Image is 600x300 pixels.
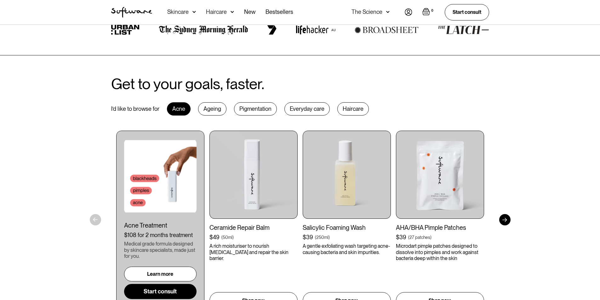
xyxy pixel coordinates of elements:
[124,284,197,299] a: Start consult
[303,243,391,255] p: A gentle exfoliating wash targeting acne-causing bacteria and skin impurities.
[198,102,226,116] div: Ageing
[111,105,159,112] div: I’d like to browse for
[303,234,313,241] div: $39
[206,9,227,15] div: Haircare
[396,234,406,241] div: $39
[408,234,409,241] div: (
[296,25,335,35] img: lifehacker logo
[111,25,140,35] img: urban list logo
[209,224,298,231] div: Ceramide Repair Balm
[409,234,430,241] div: 27 patches
[438,25,489,34] img: the latch logo
[124,241,197,259] div: Medical grade formula designed by skincare specialists, made just for you.
[355,26,419,33] img: broadsheet logo
[209,243,298,261] p: A rich moisturiser to nourish [MEDICAL_DATA] and repair the skin barrier.
[167,9,189,15] div: Skincare
[422,8,435,17] a: Open empty cart
[337,102,369,116] div: Haircare
[396,224,484,231] div: AHA/BHA Pimple Patches
[159,25,248,35] img: the Sydney morning herald logo
[124,232,197,239] div: $108 for 2 months treatment
[315,234,316,241] div: (
[209,234,220,241] div: $49
[223,234,232,241] div: 50ml
[221,234,223,241] div: (
[111,7,152,18] img: Software Logo
[316,234,329,241] div: 250ml
[430,234,431,241] div: )
[232,234,234,241] div: )
[147,271,173,277] div: Learn more
[192,9,196,15] img: arrow down
[351,9,382,15] div: The Science
[284,102,330,116] div: Everyday care
[234,102,277,116] div: Pigmentation
[329,234,330,241] div: )
[445,4,489,20] a: Start consult
[111,76,264,92] h2: Get to your goals, faster.
[124,222,197,229] div: Acne Treatment
[231,9,234,15] img: arrow down
[396,243,484,261] p: Microdart pimple patches designed to dissolve into pimples and work against bacteria deep within ...
[167,102,191,116] div: Acne
[111,7,152,18] a: home
[124,267,197,281] a: Learn more
[386,9,390,15] img: arrow down
[303,224,391,231] div: Salicylic Foaming Wash
[430,8,435,14] div: 0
